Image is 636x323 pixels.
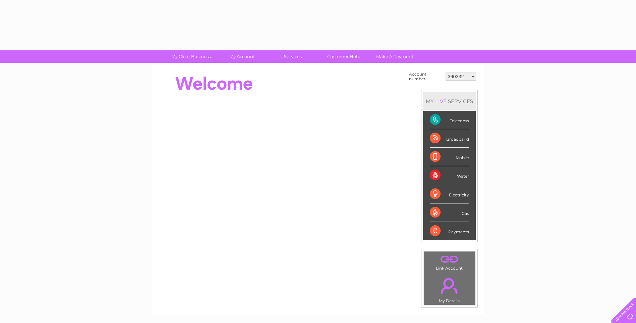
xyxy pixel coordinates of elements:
div: MY SERVICES [423,92,476,111]
div: Telecoms [430,111,469,129]
div: LIVE [434,98,448,104]
div: Gas [430,203,469,222]
div: Water [430,166,469,185]
a: Make A Payment [367,50,422,63]
a: My Clear Business [163,50,219,63]
a: Services [265,50,321,63]
td: Account number [407,70,444,83]
div: Broadband [430,129,469,148]
a: Customer Help [316,50,371,63]
div: Electricity [430,185,469,203]
div: Payments [430,222,469,240]
td: Link Account [423,251,475,272]
a: . [425,253,473,265]
td: My Details [423,272,475,305]
a: . [425,274,473,297]
a: My Account [214,50,270,63]
div: Mobile [430,148,469,166]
